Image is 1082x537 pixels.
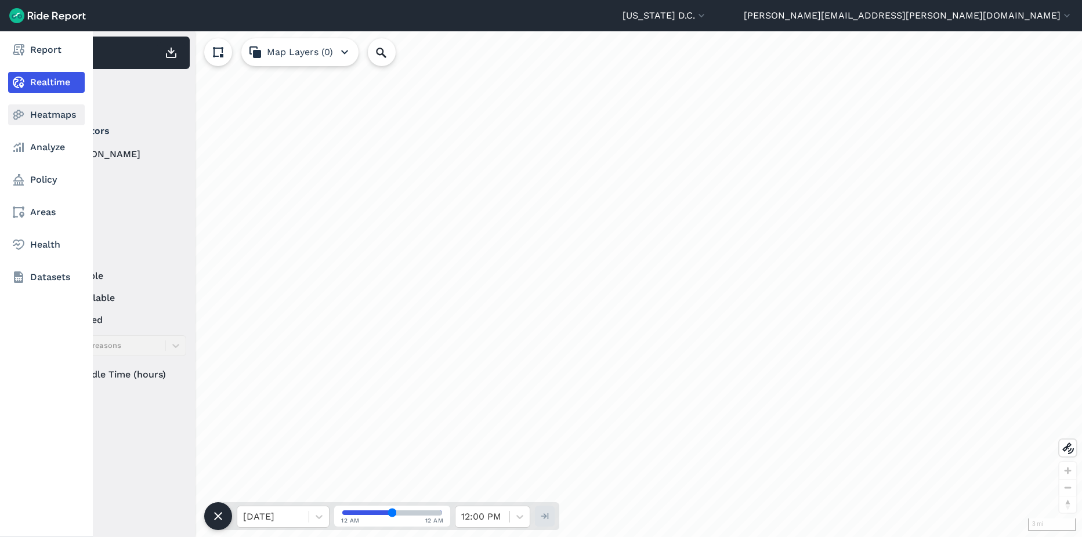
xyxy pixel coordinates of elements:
button: [PERSON_NAME][EMAIL_ADDRESS][PERSON_NAME][DOMAIN_NAME] [744,9,1073,23]
a: Datasets [8,267,85,288]
summary: Status [47,237,184,269]
button: Map Layers (0) [241,38,359,66]
label: [PERSON_NAME] [47,147,186,161]
a: Areas [8,202,85,223]
summary: Operators [47,115,184,147]
a: Realtime [8,72,85,93]
img: Ride Report [9,8,86,23]
a: Analyze [8,137,85,158]
a: Health [8,234,85,255]
label: Veo [47,213,186,227]
div: Idle Time (hours) [47,364,186,385]
div: Filter [42,74,190,110]
input: Search Location or Vehicles [368,38,414,66]
label: unavailable [47,291,186,305]
label: reserved [47,313,186,327]
div: loading [37,31,1082,537]
label: Spin [47,191,186,205]
a: Policy [8,169,85,190]
button: [US_STATE] D.C. [623,9,707,23]
a: Report [8,39,85,60]
span: 12 AM [425,516,444,525]
a: Heatmaps [8,104,85,125]
span: 12 AM [341,516,360,525]
label: available [47,269,186,283]
label: Lime [47,169,186,183]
